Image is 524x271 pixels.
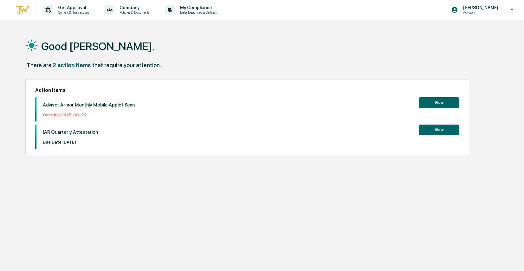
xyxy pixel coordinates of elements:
[419,126,459,132] a: View
[15,5,30,15] img: logo
[175,10,220,15] p: Data, Deadlines & Settings
[419,99,459,105] a: View
[43,140,98,145] p: Due Date: [DATE]
[43,102,135,108] p: Advisor Armor Monthly Mobile Applet Scan
[419,125,459,135] button: View
[53,5,92,10] p: Get Approval
[41,40,155,53] h1: Good [PERSON_NAME].
[35,87,460,93] h2: Action Items
[175,5,220,10] p: My Compliance
[27,62,51,68] div: There are
[458,5,501,10] p: [PERSON_NAME]
[53,10,92,15] p: Content & Transactions
[419,97,459,108] button: View
[53,62,91,68] div: 2 action items
[43,113,135,117] p: Overdue: 2025-09-25
[458,10,501,15] p: Advisors
[92,62,161,68] div: that require your attention.
[114,5,152,10] p: Company
[43,129,98,135] p: IAR Quarterly Attestation
[114,10,152,15] p: Policies & Documents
